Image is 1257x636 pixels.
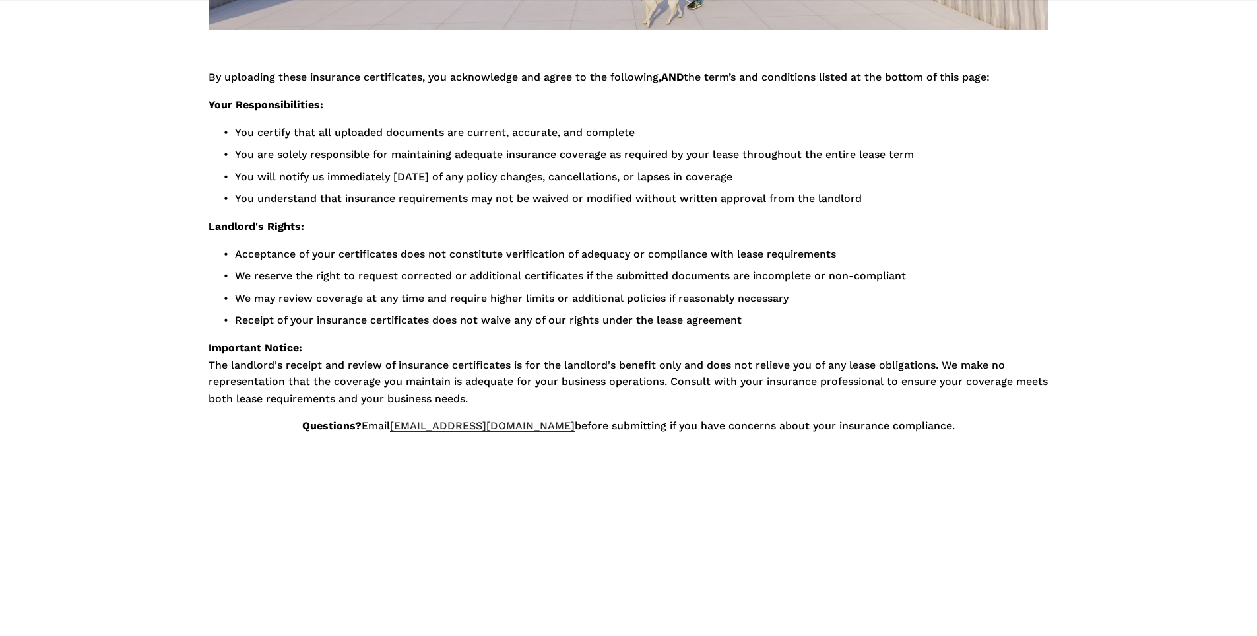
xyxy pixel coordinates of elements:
strong: AND [661,71,684,83]
p: By uploading these insurance certificates, you acknowledge and agree to the following, the term’s... [209,69,1048,86]
p: Receipt of your insurance certificates does not waive any of our rights under the lease agreement [235,312,1048,329]
strong: Questions? [302,419,362,432]
p: Email before submitting if you have concerns about your insurance compliance. [209,417,1048,435]
strong: Landlord's Rights: [209,220,304,232]
p: We may review coverage at any time and require higher limits or additional policies if reasonably... [235,290,1048,307]
strong: Your Responsibilities: [209,98,323,111]
p: Acceptance of your certificates does not constitute verification of adequacy or compliance with l... [235,246,1048,263]
p: You certify that all uploaded documents are current, accurate, and complete [235,124,1048,141]
a: [EMAIL_ADDRESS][DOMAIN_NAME] [390,419,575,432]
p: We reserve the right to request corrected or additional certificates if the submitted documents a... [235,267,1048,285]
p: You understand that insurance requirements may not be waived or modified without written approval... [235,190,1048,207]
p: The landlord's receipt and review of insurance certificates is for the landlord's benefit only an... [209,339,1048,407]
strong: Important Notice: [209,341,302,354]
p: You are solely responsible for maintaining adequate insurance coverage as required by your lease ... [235,146,1048,163]
p: You will notify us immediately [DATE] of any policy changes, cancellations, or lapses in coverage [235,168,1048,186]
